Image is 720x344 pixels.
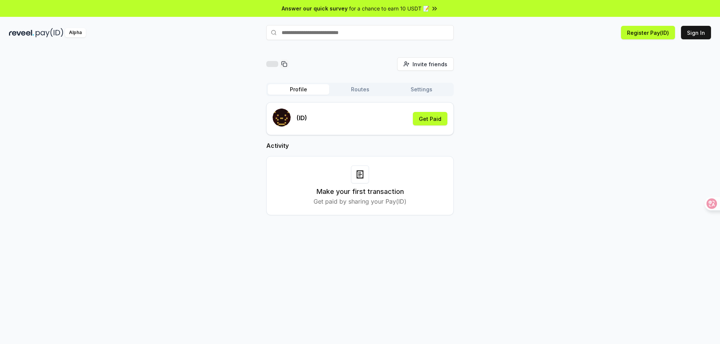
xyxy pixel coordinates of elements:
button: Profile [268,84,329,95]
img: reveel_dark [9,28,34,37]
span: Invite friends [412,60,447,68]
button: Routes [329,84,391,95]
p: Get paid by sharing your Pay(ID) [313,197,406,206]
button: Sign In [681,26,711,39]
img: pay_id [36,28,63,37]
span: Answer our quick survey [282,4,348,12]
p: (ID) [297,113,307,122]
span: for a chance to earn 10 USDT 📝 [349,4,429,12]
div: Alpha [65,28,86,37]
h3: Make your first transaction [316,186,404,197]
button: Settings [391,84,452,95]
h2: Activity [266,141,454,150]
button: Register Pay(ID) [621,26,675,39]
button: Get Paid [413,112,447,125]
button: Invite friends [397,57,454,71]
